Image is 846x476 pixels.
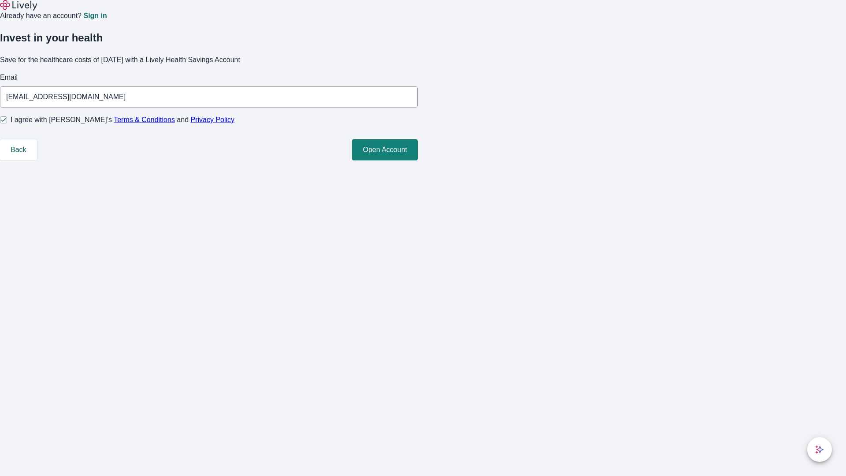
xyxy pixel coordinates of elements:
a: Sign in [83,12,107,19]
a: Privacy Policy [191,116,235,123]
a: Terms & Conditions [114,116,175,123]
button: chat [807,437,832,462]
span: I agree with [PERSON_NAME]’s and [11,115,234,125]
svg: Lively AI Assistant [815,445,824,454]
button: Open Account [352,139,418,160]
